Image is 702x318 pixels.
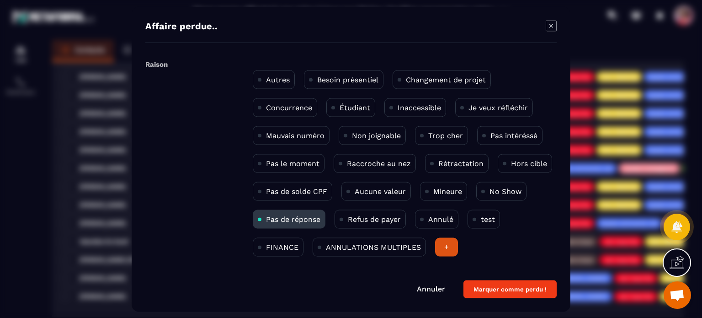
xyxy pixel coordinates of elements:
p: Concurrence [266,103,312,112]
button: Marquer comme perdu ! [463,280,557,298]
label: Raison [145,60,168,68]
p: Besoin présentiel [317,75,378,84]
p: ANNULATIONS MULTIPLES [326,243,421,251]
p: Mineure [433,187,462,195]
p: Non joignable [352,131,401,140]
p: Trop cher [428,131,463,140]
p: Mauvais numéro [266,131,324,140]
h4: Affaire perdue.. [145,20,218,33]
p: Aucune valeur [355,187,406,195]
p: Refus de payer [348,215,401,223]
p: Hors cible [511,159,547,167]
p: Pas de solde CPF [266,187,327,195]
div: + [435,237,458,256]
div: Ouvrir le chat [664,281,691,309]
p: Pas de réponse [266,215,320,223]
p: Autres [266,75,290,84]
p: Pas le moment [266,159,319,167]
p: Je veux réfléchir [468,103,528,112]
p: No Show [489,187,521,195]
p: Raccroche au nez [347,159,411,167]
p: test [481,215,495,223]
p: Pas intéréssé [490,131,537,140]
p: Étudiant [340,103,370,112]
p: Changement de projet [406,75,486,84]
a: Annuler [417,284,445,293]
p: FINANCE [266,243,298,251]
p: Inaccessible [398,103,441,112]
p: Annulé [428,215,453,223]
p: Rétractation [438,159,484,167]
